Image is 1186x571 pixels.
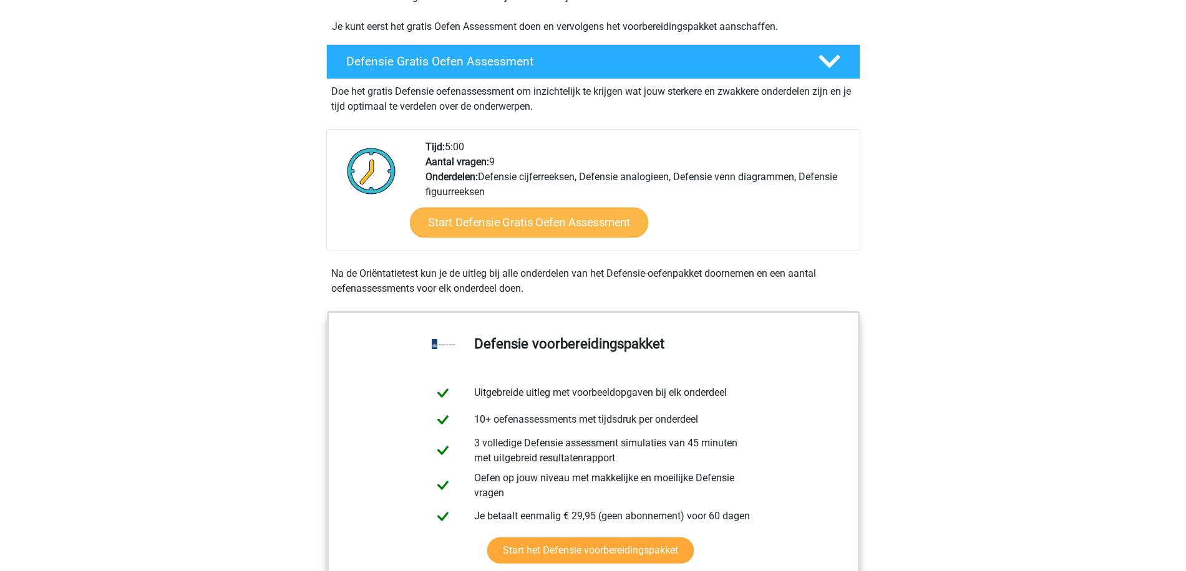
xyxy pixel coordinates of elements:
img: Klok [340,140,403,202]
div: Doe het gratis Defensie oefenassessment om inzichtelijk te krijgen wat jouw sterkere en zwakkere ... [326,79,860,114]
a: Start Defensie Gratis Oefen Assessment [410,208,648,238]
h4: Defensie Gratis Oefen Assessment [346,54,798,69]
div: 5:00 9 Defensie cijferreeksen, Defensie analogieen, Defensie venn diagrammen, Defensie figuurreeksen [416,140,859,251]
b: Onderdelen: [425,171,478,183]
div: Na de Oriëntatietest kun je de uitleg bij alle onderdelen van het Defensie-oefenpakket doornemen ... [326,266,860,296]
b: Tijd: [425,141,445,153]
a: Defensie Gratis Oefen Assessment [321,44,865,79]
b: Aantal vragen: [425,156,489,168]
a: Start het Defensie voorbereidingspakket [487,537,694,564]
